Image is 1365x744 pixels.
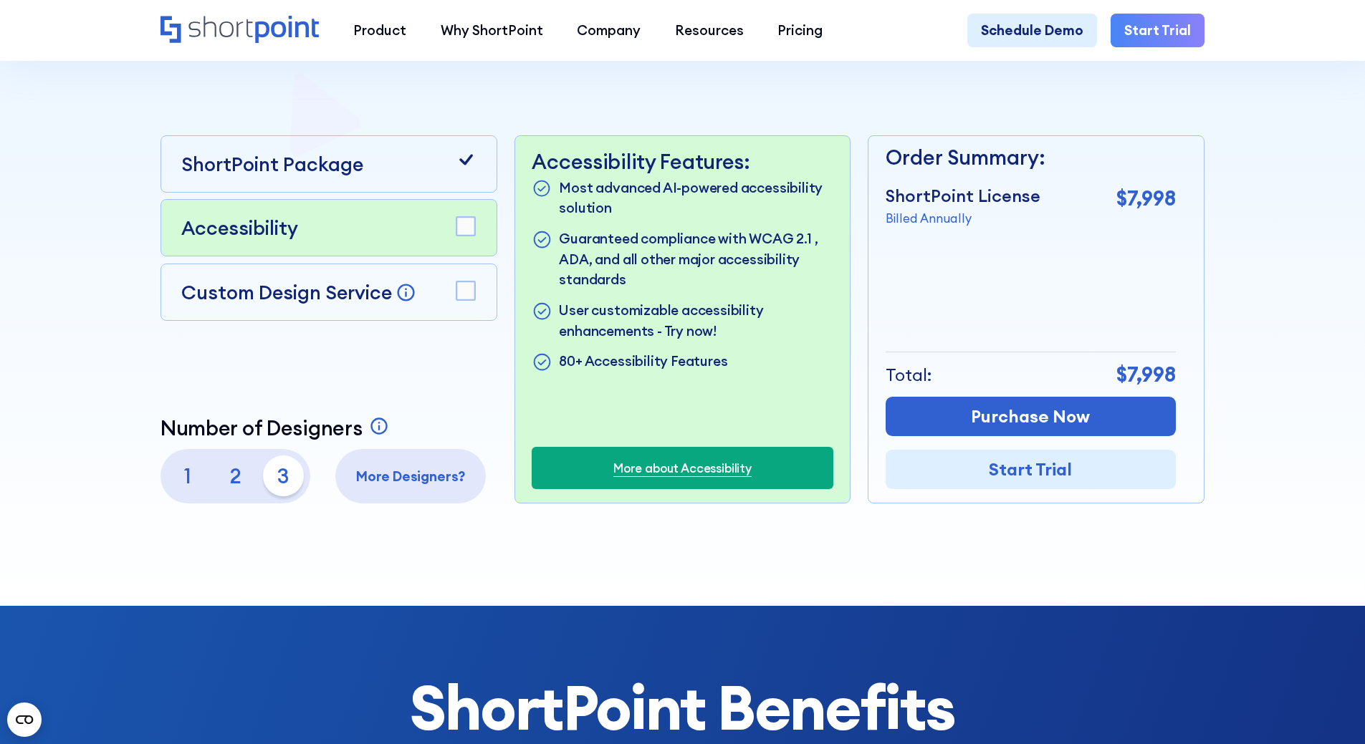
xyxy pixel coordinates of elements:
h2: ShortPoint Benefits [161,674,1204,741]
a: Schedule Demo [967,14,1097,48]
a: Purchase Now [886,397,1176,436]
p: Accessibility [181,213,298,242]
p: ShortPoint License [886,183,1040,209]
p: Billed Annually [886,209,1040,227]
a: Start Trial [1111,14,1204,48]
p: More Designers? [343,466,479,487]
p: ShortPoint Package [181,150,363,178]
a: Pricing [761,14,840,48]
p: 3 [263,455,304,496]
a: Number of Designers [161,416,393,440]
div: Resources [675,20,744,41]
a: Product [336,14,423,48]
p: Total: [886,362,932,388]
p: 1 [167,455,208,496]
div: Pricing [777,20,823,41]
div: Company [577,20,641,41]
a: More about Accessibility [613,459,752,477]
div: Why ShortPoint [441,20,543,41]
p: Order Summary: [886,142,1176,173]
p: 2 [215,455,256,496]
p: Custom Design Service [181,280,392,304]
p: Most advanced AI-powered accessibility solution [559,178,833,218]
p: $7,998 [1116,183,1176,214]
p: $7,998 [1116,359,1176,390]
p: Number of Designers [161,416,363,440]
p: User customizable accessibility enhancements - Try now! [559,300,833,341]
p: 80+ Accessibility Features [559,351,727,374]
button: Open CMP widget [7,702,42,737]
a: Home [161,16,319,45]
div: Product [353,20,406,41]
iframe: Chat Widget [1107,578,1365,744]
p: Guaranteed compliance with WCAG 2.1 , ADA, and all other major accessibility standards [559,228,833,290]
a: Why ShortPoint [423,14,560,48]
a: Resources [658,14,761,48]
p: Accessibility Features: [532,150,833,174]
a: Start Trial [886,450,1176,489]
a: Company [560,14,658,48]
